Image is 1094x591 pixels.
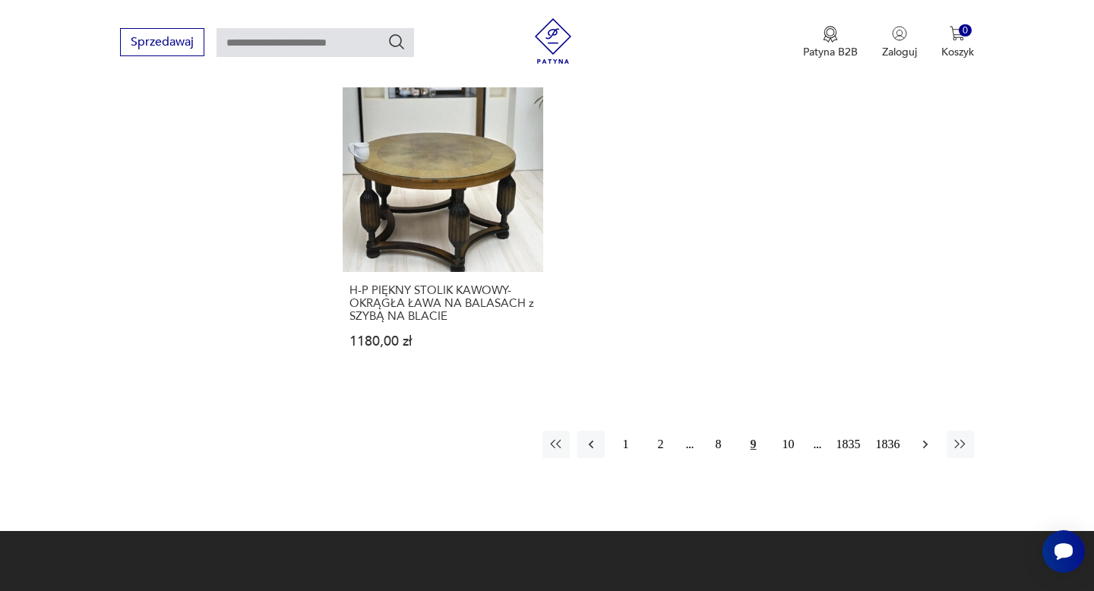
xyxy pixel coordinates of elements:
p: 1180,00 zł [349,335,536,348]
button: Sprzedawaj [120,28,204,56]
img: Ikona koszyka [950,26,965,41]
div: 0 [959,24,972,37]
button: Patyna B2B [803,26,858,59]
button: 0Koszyk [941,26,974,59]
button: 1836 [872,431,904,458]
button: Zaloguj [882,26,917,59]
p: Zaloguj [882,45,917,59]
img: Ikona medalu [823,26,838,43]
iframe: Smartsupp widget button [1042,530,1085,573]
button: 1 [612,431,640,458]
a: Sprzedawaj [120,38,204,49]
a: H-P PIĘKNY STOLIK KAWOWY- OKRĄGŁA ŁAWA NA BALASACH z SZYBĄ NA BLACIEH-P PIĘKNY STOLIK KAWOWY- OKR... [343,72,542,378]
img: Ikonka użytkownika [892,26,907,41]
button: 10 [775,431,802,458]
button: 9 [740,431,767,458]
img: Patyna - sklep z meblami i dekoracjami vintage [530,18,576,64]
a: Ikona medaluPatyna B2B [803,26,858,59]
h3: H-P PIĘKNY STOLIK KAWOWY- OKRĄGŁA ŁAWA NA BALASACH z SZYBĄ NA BLACIE [349,284,536,323]
button: 1835 [833,431,865,458]
button: 2 [647,431,675,458]
p: Koszyk [941,45,974,59]
button: Szukaj [387,33,406,51]
p: Patyna B2B [803,45,858,59]
button: 8 [705,431,732,458]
